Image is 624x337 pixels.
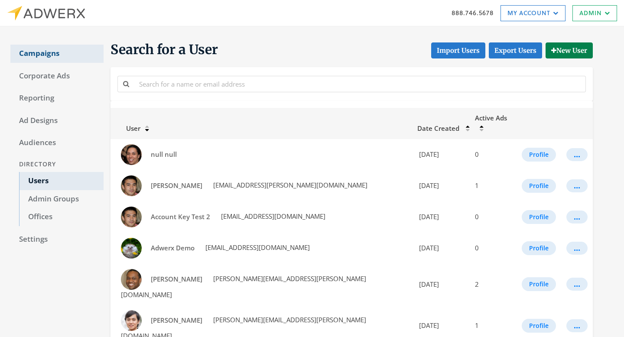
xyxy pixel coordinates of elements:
a: Settings [10,230,104,249]
a: Ad Designs [10,112,104,130]
img: Adwerx Demo profile [121,238,142,259]
button: New User [546,42,593,58]
a: Reporting [10,89,104,107]
img: Account Key Test 2 profile [121,207,142,227]
span: [EMAIL_ADDRESS][PERSON_NAME][DOMAIN_NAME] [211,181,367,189]
a: Account Key Test 2 [145,209,216,225]
span: [PERSON_NAME] [151,275,202,283]
td: [DATE] [412,170,470,201]
a: Admin Groups [19,190,104,208]
a: [PERSON_NAME] [145,271,208,287]
td: 1 [470,170,517,201]
button: Import Users [431,42,485,58]
img: Arnold Reese profile [121,269,142,290]
a: Corporate Ads [10,67,104,85]
img: Aaron Campbell profile [121,175,142,196]
button: ... [566,211,588,224]
span: Search for a User [110,41,218,58]
button: Profile [522,210,556,224]
div: ... [574,154,580,155]
button: ... [566,179,588,192]
td: 2 [470,264,517,305]
div: ... [574,217,580,217]
button: Profile [522,148,556,162]
div: ... [574,185,580,186]
span: [PERSON_NAME] [151,181,202,190]
button: Profile [522,179,556,193]
div: ... [574,325,580,326]
span: [EMAIL_ADDRESS][DOMAIN_NAME] [204,243,310,252]
td: [DATE] [412,233,470,264]
a: Offices [19,208,104,226]
div: ... [574,284,580,285]
div: Directory [10,156,104,172]
span: Date Created [417,124,459,133]
td: [DATE] [412,139,470,170]
a: My Account [500,5,565,21]
a: 888.746.5678 [452,8,494,17]
span: Adwerx Demo [151,243,195,252]
button: Profile [522,241,556,255]
span: [PERSON_NAME] [151,316,202,324]
span: User [116,124,140,133]
i: Search for a name or email address [123,81,129,87]
button: Profile [522,277,556,291]
a: Adwerx Demo [145,240,200,256]
td: [DATE] [412,201,470,233]
span: [EMAIL_ADDRESS][DOMAIN_NAME] [219,212,325,220]
a: null null [145,146,182,162]
button: ... [566,319,588,332]
img: null null profile [121,144,142,165]
a: Campaigns [10,45,104,63]
a: Audiences [10,134,104,152]
button: ... [566,242,588,255]
div: ... [574,248,580,249]
td: 0 [470,139,517,170]
span: Account Key Test 2 [151,212,210,221]
img: Brittany Cresswell profile [121,310,142,331]
span: null null [151,150,177,159]
a: [PERSON_NAME] [145,312,208,328]
a: Export Users [489,42,542,58]
a: [PERSON_NAME] [145,178,208,194]
a: Users [19,172,104,190]
button: ... [566,278,588,291]
td: 0 [470,233,517,264]
img: Adwerx [7,6,85,21]
td: 0 [470,201,517,233]
button: Profile [522,319,556,333]
td: [DATE] [412,264,470,305]
span: [PERSON_NAME][EMAIL_ADDRESS][PERSON_NAME][DOMAIN_NAME] [121,274,366,299]
span: Active Ads [475,113,507,122]
a: Admin [572,5,617,21]
button: ... [566,148,588,161]
input: Search for a name or email address [134,76,586,92]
